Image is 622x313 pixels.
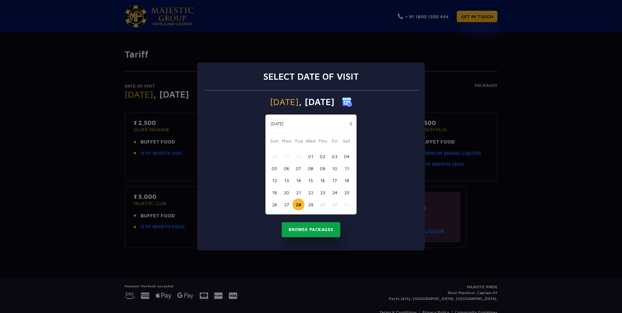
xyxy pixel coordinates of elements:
button: 03 [329,150,341,162]
button: 07 [292,162,304,174]
button: Browse Packages [282,222,340,237]
span: , [DATE] [299,97,334,106]
button: 13 [280,174,292,186]
button: 24 [329,186,341,198]
img: calender icon [342,97,352,107]
span: [DATE] [270,97,299,106]
button: 20 [280,186,292,198]
button: 21 [292,186,304,198]
button: 30 [317,198,329,211]
button: 08 [304,162,317,174]
button: 28 [268,150,280,162]
button: 01 [304,150,317,162]
span: Sat [341,137,353,146]
button: 19 [268,186,280,198]
button: 09 [317,162,329,174]
button: 18 [341,174,353,186]
span: Sun [268,137,280,146]
button: 28 [292,198,304,211]
button: 02 [317,150,329,162]
button: 14 [292,174,304,186]
span: Fri [329,137,341,146]
button: 01 [341,198,353,211]
button: 16 [317,174,329,186]
button: 29 [280,150,292,162]
button: 25 [341,186,353,198]
button: 06 [280,162,292,174]
button: 29 [304,198,317,211]
button: 22 [304,186,317,198]
span: Tue [292,137,304,146]
button: 27 [280,198,292,211]
button: 26 [268,198,280,211]
span: Wed [304,137,317,146]
button: 05 [268,162,280,174]
button: 23 [317,186,329,198]
button: [DATE] [267,119,287,129]
h3: Select date of visit [263,71,359,82]
button: 12 [268,174,280,186]
button: 15 [304,174,317,186]
button: 31 [329,198,341,211]
button: 10 [329,162,341,174]
button: 04 [341,150,353,162]
span: Thu [317,137,329,146]
button: 17 [329,174,341,186]
button: 11 [341,162,353,174]
button: 30 [292,150,304,162]
span: Mon [280,137,292,146]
